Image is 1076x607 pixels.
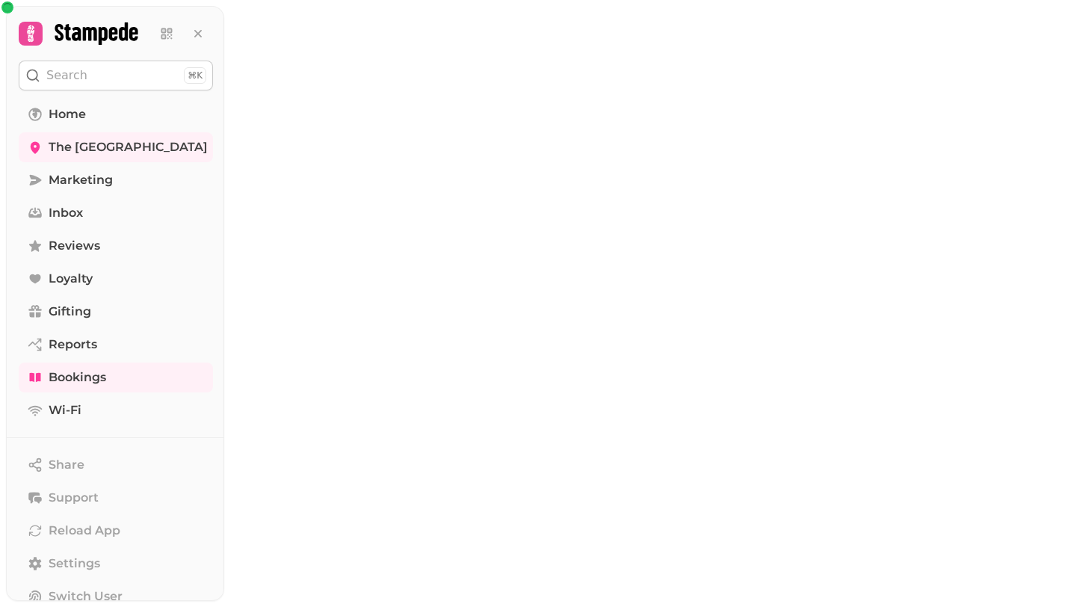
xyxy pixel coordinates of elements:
button: Search⌘K [19,61,213,90]
span: Loyalty [49,270,93,288]
a: Inbox [19,198,213,228]
p: Search [46,67,87,84]
span: Bookings [49,369,106,386]
span: Marketing [49,171,113,189]
span: Reviews [49,237,100,255]
a: The [GEOGRAPHIC_DATA] [19,132,213,162]
span: Reload App [49,522,120,540]
span: Home [49,105,86,123]
span: Reports [49,336,97,354]
span: Inbox [49,204,83,222]
a: Gifting [19,297,213,327]
span: Gifting [49,303,91,321]
a: Bookings [19,363,213,392]
a: Marketing [19,165,213,195]
a: Reports [19,330,213,360]
span: The [GEOGRAPHIC_DATA] [49,138,208,156]
a: Home [19,99,213,129]
button: Support [19,483,213,513]
span: Switch User [49,588,123,606]
button: Reload App [19,516,213,546]
a: Settings [19,549,213,579]
a: Loyalty [19,264,213,294]
div: ⌘K [184,67,206,84]
span: Wi-Fi [49,401,81,419]
span: Support [49,489,99,507]
span: Share [49,456,84,474]
button: Share [19,450,213,480]
a: Wi-Fi [19,395,213,425]
span: Settings [49,555,100,573]
a: Reviews [19,231,213,261]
